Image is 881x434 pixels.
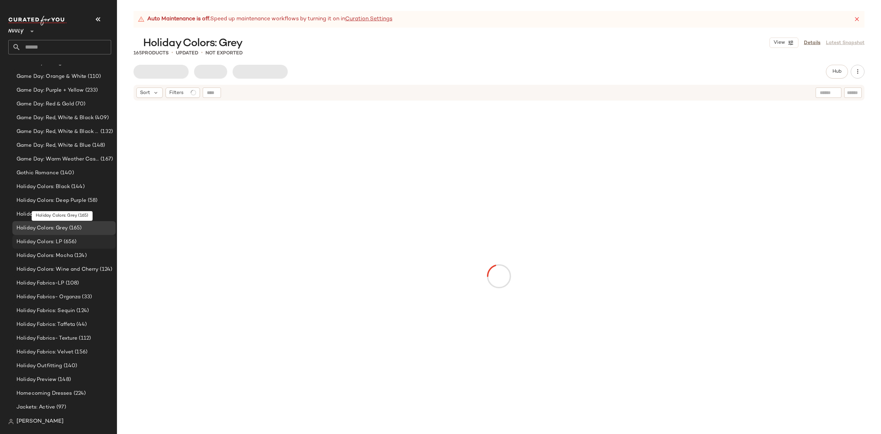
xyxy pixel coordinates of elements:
[91,142,105,149] span: (148)
[73,252,87,260] span: (124)
[99,155,113,163] span: (167)
[62,238,77,246] span: (656)
[171,49,173,57] span: •
[773,40,785,45] span: View
[98,266,112,273] span: (124)
[17,417,64,426] span: [PERSON_NAME]
[70,183,85,191] span: (144)
[17,128,99,136] span: Game Day: Red, White & Black - FALL REFRESH
[86,73,101,81] span: (110)
[17,155,99,163] span: Game Day: Warm Weather Casual
[56,376,71,384] span: (148)
[64,279,79,287] span: (108)
[99,128,113,136] span: (132)
[205,50,243,57] p: Not Exported
[17,238,62,246] span: Holiday Colors: LP
[804,39,820,46] a: Details
[17,114,94,122] span: Game Day: Red, White & Black
[134,50,169,57] div: Products
[832,69,842,74] span: Hub
[17,403,55,411] span: Jackets: Active
[77,334,91,342] span: (112)
[17,183,70,191] span: Holiday Colors: Black
[17,210,71,218] span: Holiday Colors: Green
[134,51,142,56] span: 165
[138,15,392,23] div: Speed up maintenance workflows by turning it on in
[86,197,98,205] span: (58)
[75,321,87,329] span: (44)
[8,23,24,36] span: Nuuly
[8,419,14,424] img: svg%3e
[17,307,75,315] span: Holiday Fabrics: Sequin
[17,252,73,260] span: Holiday Colors: Mocha
[84,86,98,94] span: (233)
[94,114,109,122] span: (409)
[17,293,81,301] span: Holiday Fabrics- Organza
[826,65,848,79] button: Hub
[17,197,86,205] span: Holiday Colors: Deep Purple
[8,16,67,25] img: cfy_white_logo.C9jOOHJF.svg
[17,224,68,232] span: Holiday Colors: Grey
[769,38,798,48] button: View
[17,390,72,397] span: Homecoming Dresses
[59,169,74,177] span: (140)
[72,390,86,397] span: (224)
[17,266,98,273] span: Holiday Colors: Wine and Cherry
[17,321,75,329] span: Holiday Fabrics: Taffeta
[17,348,73,356] span: Holiday Fabrics: Velvet
[17,86,84,94] span: Game Day: Purple + Yellow
[17,142,91,149] span: Game Day: Red, White & Blue
[17,279,64,287] span: Holiday Fabrics-LP
[176,50,198,57] p: updated
[62,362,77,370] span: (140)
[17,73,86,81] span: Game Day: Orange & White
[17,362,62,370] span: Holiday Outfitting
[17,100,74,108] span: Game Day: Red & Gold
[147,15,210,23] strong: Auto Maintenance is off.
[201,49,203,57] span: •
[74,100,86,108] span: (70)
[143,37,242,50] span: Holiday Colors: Grey
[71,210,86,218] span: (160)
[17,169,59,177] span: Gothic Romance
[73,348,87,356] span: (156)
[345,15,392,23] a: Curation Settings
[17,376,56,384] span: Holiday Preview
[140,89,150,96] span: Sort
[55,403,66,411] span: (97)
[75,307,89,315] span: (124)
[169,89,183,96] span: Filters
[17,334,77,342] span: Holiday Fabrics- Texture
[81,293,92,301] span: (33)
[68,224,82,232] span: (165)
